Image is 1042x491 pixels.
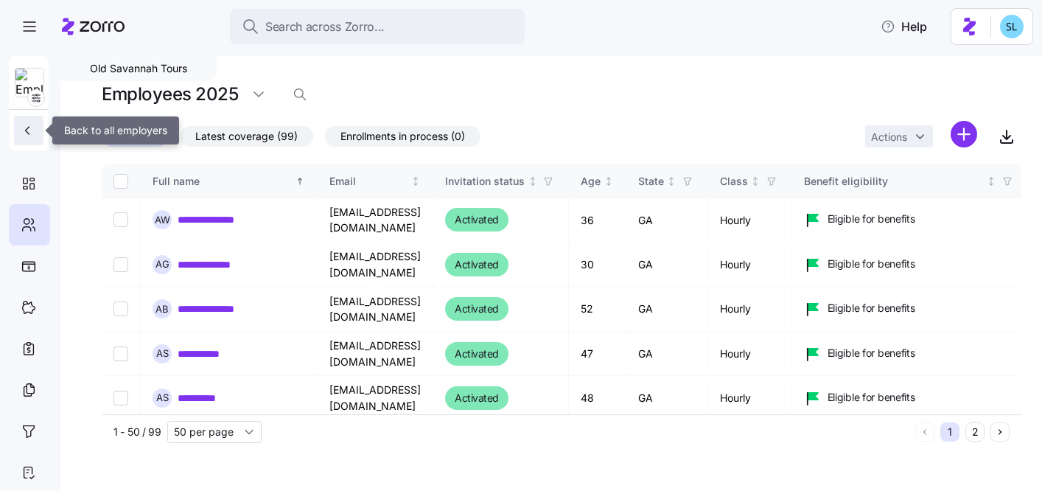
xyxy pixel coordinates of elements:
[581,173,601,189] div: Age
[626,243,708,287] td: GA
[865,125,933,147] button: Actions
[666,176,676,187] div: Not sorted
[340,127,465,146] span: Enrollments in process (0)
[708,243,792,287] td: Hourly
[708,332,792,376] td: Hourly
[455,389,499,407] span: Activated
[569,288,626,332] td: 52
[318,243,433,287] td: [EMAIL_ADDRESS][DOMAIN_NAME]
[155,304,169,314] span: A B
[626,376,708,420] td: GA
[113,302,128,316] input: Select record 3
[871,132,907,142] span: Actions
[230,9,525,44] button: Search across Zorro...
[15,69,43,98] img: Employer logo
[528,176,538,187] div: Not sorted
[445,173,525,189] div: Invitation status
[940,422,959,442] button: 1
[828,212,915,226] span: Eligible for benefits
[626,164,708,198] th: StateNot sorted
[828,390,915,405] span: Eligible for benefits
[265,18,385,36] span: Search across Zorro...
[141,164,318,198] th: Full nameSorted ascending
[626,198,708,243] td: GA
[569,164,626,198] th: AgeNot sorted
[990,422,1010,442] button: Next page
[626,288,708,332] td: GA
[915,422,934,442] button: Previous page
[828,257,915,271] span: Eligible for benefits
[156,349,169,358] span: A S
[638,173,664,189] div: State
[156,393,169,403] span: A S
[750,176,760,187] div: Not sorted
[455,300,499,318] span: Activated
[155,260,169,269] span: A G
[569,198,626,243] td: 36
[1000,15,1024,38] img: 7c620d928e46699fcfb78cede4daf1d1
[604,176,614,187] div: Not sorted
[125,127,160,146] span: All (99)
[195,127,298,146] span: Latest coverage (99)
[804,173,984,189] div: Benefit eligibility
[569,243,626,287] td: 30
[60,56,217,81] div: Old Savannah Tours
[329,173,408,189] div: Email
[869,12,939,41] button: Help
[102,83,238,105] h1: Employees 2025
[113,347,128,361] input: Select record 4
[155,215,170,225] span: A W
[153,173,293,189] div: Full name
[986,176,996,187] div: Not sorted
[318,288,433,332] td: [EMAIL_ADDRESS][DOMAIN_NAME]
[113,174,128,189] input: Select all records
[708,376,792,420] td: Hourly
[455,211,499,229] span: Activated
[455,256,499,274] span: Activated
[295,176,305,187] div: Sorted ascending
[708,164,792,198] th: ClassNot sorted
[792,164,1028,198] th: Benefit eligibilityNot sorted
[318,198,433,243] td: [EMAIL_ADDRESS][DOMAIN_NAME]
[455,345,499,363] span: Activated
[318,332,433,376] td: [EMAIL_ADDRESS][DOMAIN_NAME]
[828,346,915,361] span: Eligible for benefits
[708,288,792,332] td: Hourly
[569,376,626,420] td: 48
[318,376,433,420] td: [EMAIL_ADDRESS][DOMAIN_NAME]
[318,164,433,198] th: EmailNot sorted
[720,173,748,189] div: Class
[708,198,792,243] td: Hourly
[113,212,128,227] input: Select record 1
[951,121,977,147] svg: add icon
[626,332,708,376] td: GA
[569,332,626,376] td: 47
[828,301,915,316] span: Eligible for benefits
[113,257,128,272] input: Select record 2
[410,176,421,187] div: Not sorted
[113,391,128,405] input: Select record 5
[113,425,161,439] span: 1 - 50 / 99
[881,18,927,35] span: Help
[965,422,985,442] button: 2
[433,164,569,198] th: Invitation statusNot sorted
